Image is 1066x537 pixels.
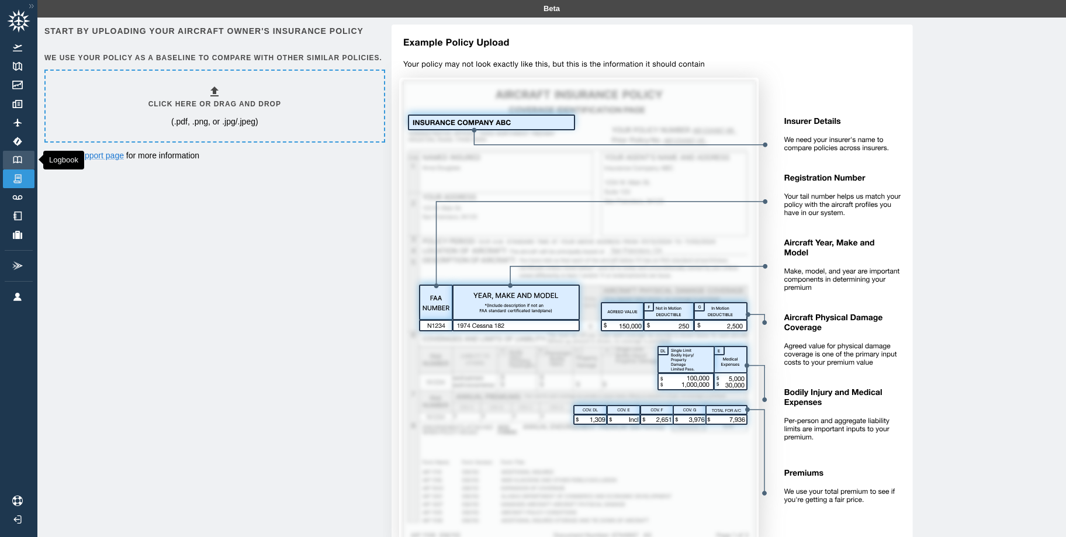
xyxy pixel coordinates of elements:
h6: Start by uploading your aircraft owner's insurance policy [44,25,383,37]
h6: We use your policy as a baseline to compare with other similar policies. [44,53,383,64]
h6: Click here or drag and drop [148,99,281,110]
p: (.pdf, .png, or .jpg/.jpeg) [171,116,258,127]
a: support page [76,151,124,160]
p: Visit our for more information [44,150,383,161]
